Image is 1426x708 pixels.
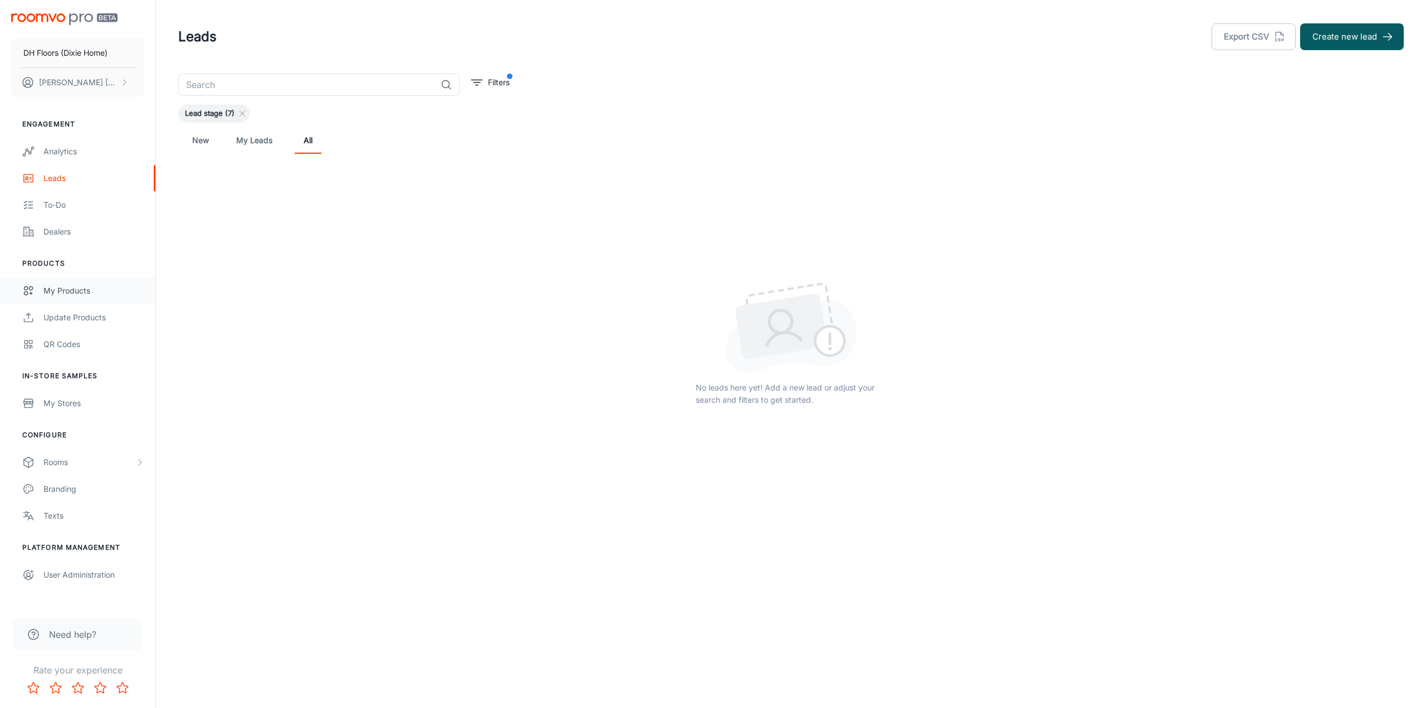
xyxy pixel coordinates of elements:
[1300,23,1404,50] button: Create new lead
[43,145,144,158] div: Analytics
[236,127,272,154] a: My Leads
[178,105,250,123] div: Lead stage (7)
[43,311,144,324] div: Update Products
[468,74,512,91] button: filter
[726,282,857,373] img: lead_empty_state.png
[178,108,241,119] span: Lead stage (7)
[43,483,144,495] div: Branding
[43,338,144,350] div: QR Codes
[11,38,144,67] button: DH Floors (Dixie Home)
[43,569,144,581] div: User Administration
[488,76,510,89] p: Filters
[39,76,118,89] p: [PERSON_NAME] [PERSON_NAME]
[43,172,144,184] div: Leads
[295,127,321,154] a: All
[178,27,217,47] h1: Leads
[11,13,118,25] img: Roomvo PRO Beta
[23,47,108,59] p: DH Floors (Dixie Home)
[178,74,436,96] input: Search
[11,68,144,97] button: [PERSON_NAME] [PERSON_NAME]
[43,397,144,409] div: My Stores
[1212,23,1296,50] button: Export CSV
[43,510,144,522] div: Texts
[187,127,214,154] a: New
[696,382,887,406] p: No leads here yet! Add a new lead or adjust your search and filters to get started.
[43,199,144,211] div: To-do
[43,226,144,238] div: Dealers
[43,456,135,468] div: Rooms
[43,285,144,297] div: My Products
